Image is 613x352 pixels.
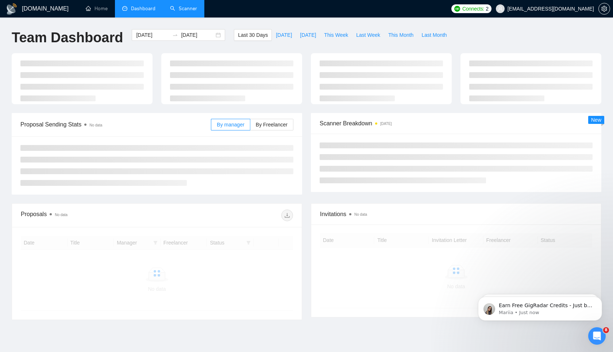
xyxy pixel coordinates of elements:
[170,5,197,12] a: searchScanner
[296,29,320,41] button: [DATE]
[324,31,348,39] span: This Week
[320,210,592,219] span: Invitations
[12,29,123,46] h1: Team Dashboard
[384,29,417,41] button: This Month
[454,6,460,12] img: upwork-logo.png
[352,29,384,41] button: Last Week
[122,6,127,11] span: dashboard
[320,119,593,128] span: Scanner Breakdown
[300,31,316,39] span: [DATE]
[388,31,413,39] span: This Month
[89,123,102,127] span: No data
[421,31,447,39] span: Last Month
[234,29,272,41] button: Last 30 Days
[462,5,484,13] span: Connects:
[598,6,610,12] a: setting
[356,31,380,39] span: Last Week
[599,6,610,12] span: setting
[6,3,18,15] img: logo
[354,212,367,216] span: No data
[131,5,155,12] span: Dashboard
[181,31,214,39] input: End date
[380,122,392,126] time: [DATE]
[172,32,178,38] span: swap-right
[417,29,451,41] button: Last Month
[136,31,169,39] input: Start date
[588,327,606,345] iframe: Intercom live chat
[467,281,613,332] iframe: Intercom notifications message
[591,117,601,123] span: New
[55,213,68,217] span: No data
[238,31,268,39] span: Last 30 Days
[486,5,489,13] span: 2
[598,3,610,15] button: setting
[20,120,211,129] span: Proposal Sending Stats
[276,31,292,39] span: [DATE]
[86,5,108,12] a: homeHome
[320,29,352,41] button: This Week
[603,327,609,333] span: 8
[272,29,296,41] button: [DATE]
[172,32,178,38] span: to
[498,6,503,11] span: user
[217,122,244,128] span: By manager
[21,210,157,221] div: Proposals
[256,122,288,128] span: By Freelancer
